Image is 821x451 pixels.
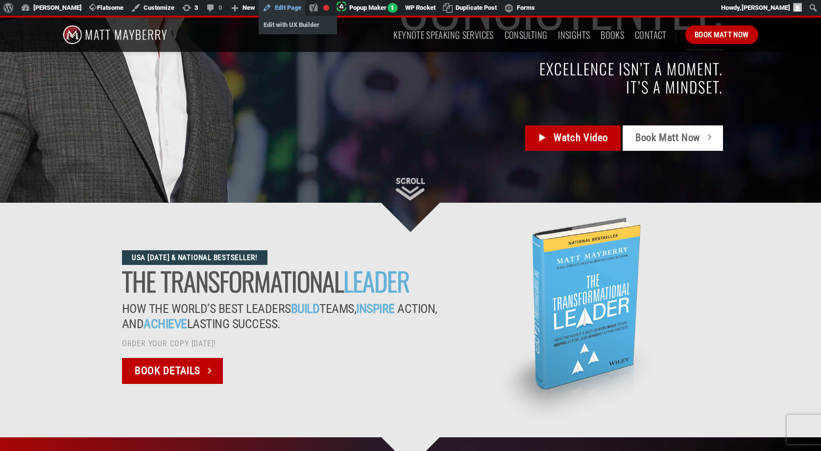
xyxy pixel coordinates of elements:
[635,26,667,44] a: Contact
[387,3,398,13] span: 1
[505,26,548,44] a: Consulting
[122,268,448,294] h4: The Transformational
[497,217,655,425] img: Best Selling Transformational Leader Book
[259,19,337,31] a: Edit with UX Builder
[601,26,624,44] a: Books
[623,125,723,151] a: Book Matt Now
[122,301,448,331] p: How the World’s Best Leaders Teams, Action, And Lasting Success.
[63,18,167,52] img: Matt Mayberry
[323,5,329,11] div: Focus keyphrase not set
[343,262,410,300] span: Leader
[558,26,590,44] a: Insights
[554,130,608,146] span: Watch Video
[393,26,493,44] a: Keynote Speaking Services
[695,29,749,41] span: Book Matt Now
[132,253,258,262] strong: usa [DATE] & national bestseller!
[635,130,700,146] span: Book Matt Now
[144,316,187,331] strong: Achieve
[122,339,448,348] p: order your copy [DATE]!
[291,301,320,316] strong: Build
[742,4,790,11] span: [PERSON_NAME]
[685,25,758,44] a: Book Matt Now
[356,301,395,316] strong: Inspire
[396,178,425,200] img: Scroll Down
[122,358,223,384] a: Book Details
[141,60,723,78] h4: EXCELLENCE ISN’T A MOMENT.
[525,125,621,151] a: Watch Video
[141,78,723,96] h4: IT’S A MINDSET.
[135,362,200,379] span: Book Details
